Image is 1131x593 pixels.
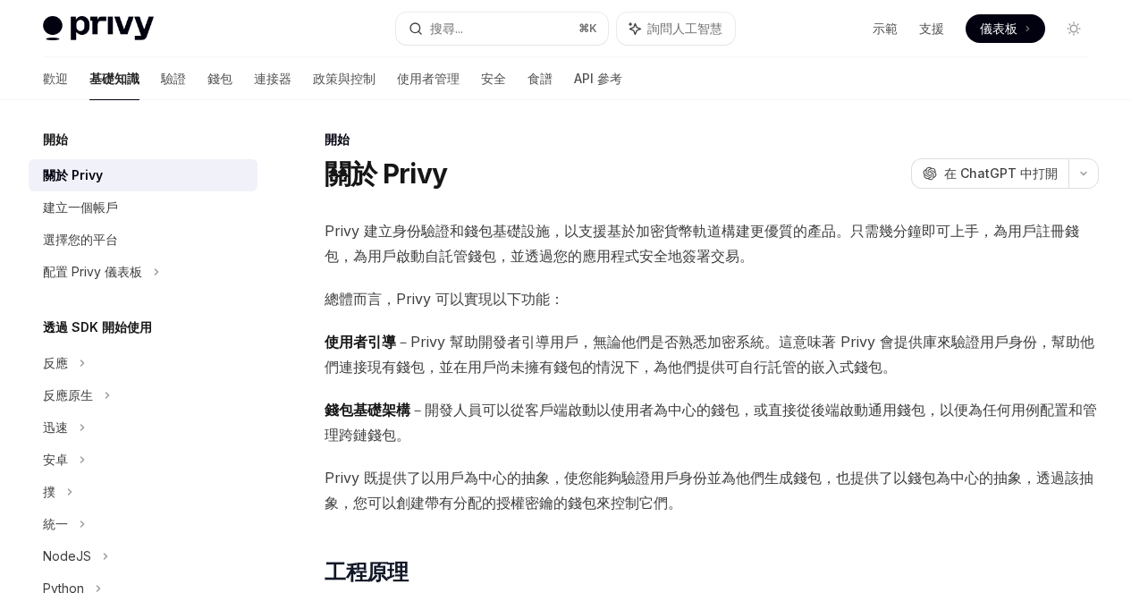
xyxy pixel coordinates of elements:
a: 建立一個帳戶 [29,191,257,224]
font: 建立一個帳戶 [43,199,118,215]
a: 支援 [919,20,944,38]
font: 在 ChatGPT 中打開 [944,165,1058,181]
font: 驗證 [161,71,186,86]
font: 歡迎 [43,71,68,86]
a: 基礎知識 [89,57,139,100]
font: ⌘ [578,21,589,35]
font: 政策與控制 [313,71,376,86]
font: 開始 [325,131,350,147]
font: 連接器 [254,71,291,86]
font: Privy 建立身份驗證和錢包基礎設施，以支援基於加密貨幣軌道構建更優質的產品。只需幾分鐘即可上手，為用戶註冊錢包，為用戶啟動自託管錢包，並透過您的應用程式安全地簽署交易。 [325,222,1079,265]
img: 燈光標誌 [43,16,154,41]
button: 切換暗模式 [1059,14,1088,43]
font: 安卓 [43,452,68,467]
a: 示範 [873,20,898,38]
font: 號 [289,559,309,585]
font: 撲 [43,484,55,499]
a: 選擇您的平台 [29,224,257,256]
a: API 參考 [574,57,622,100]
a: 連接器 [254,57,291,100]
font: 食譜 [528,71,553,86]
font: 支援 [919,21,944,36]
a: 關於 Privy [29,159,257,191]
a: 食譜 [528,57,553,100]
font: Privy 既提供了以用戶為中心的抽象，使您能夠驗證用戶身份並為他們生成錢包，也提供了以錢包為中心的抽象，透過該抽象，您可以創建帶有分配的授權密鑰的錢包來控制它們。 [325,469,1093,512]
font: 使用者管理 [397,71,460,86]
a: 安全 [481,57,506,100]
a: 使用者管理 [397,57,460,100]
font: 詢問人工智慧 [647,21,722,36]
font: 基礎知識 [89,71,139,86]
font: 選擇您的平台 [43,232,118,247]
font: －開發人員可以從客戶端啟動以使用者為中心的錢包，或直接從後端啟動通用錢包，以便為任何用例配置和管理跨鏈錢包。 [325,401,1097,444]
font: NodeJS [43,548,91,563]
font: 反應 [43,355,68,370]
font: 工程原理 [325,559,409,585]
button: 詢問人工智慧 [617,13,735,45]
font: 迅速 [43,419,68,435]
font: 配置 Privy 儀表板 [43,264,142,279]
font: 示範 [873,21,898,36]
font: 安全 [481,71,506,86]
button: 在 ChatGPT 中打開 [911,158,1068,189]
button: 搜尋...⌘K [396,13,608,45]
font: 關於 Privy [43,167,103,182]
a: 驗證 [161,57,186,100]
font: 關於 Privy [325,157,447,190]
font: K [589,21,597,35]
font: 儀表板 [980,21,1017,36]
font: 搜尋... [430,21,463,36]
font: 反應原生 [43,387,93,402]
font: 使用者引導 [325,333,396,351]
a: 儀表板 [966,14,1045,43]
font: 透過 SDK 開始使用 [43,319,152,335]
font: 統一 [43,516,68,531]
a: 政策與控制 [313,57,376,100]
a: 錢包 [207,57,232,100]
font: 錢包基礎架構 [325,401,410,419]
font: 錢包 [207,71,232,86]
a: 歡迎 [43,57,68,100]
font: －Privy 幫助開發者引導用戶，無論他們是否熟悉加密系統。這意味著 Privy 會提供庫來驗證用戶身份，幫助他們連接現有錢包，並在用戶尚未擁有錢包的情況下，為他們提供可自行託管的嵌入式錢包。 [325,333,1094,376]
font: 總體而言，Privy 可以實現以下功能： [325,290,564,308]
font: 開始 [43,131,68,147]
font: API 參考 [574,71,622,86]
